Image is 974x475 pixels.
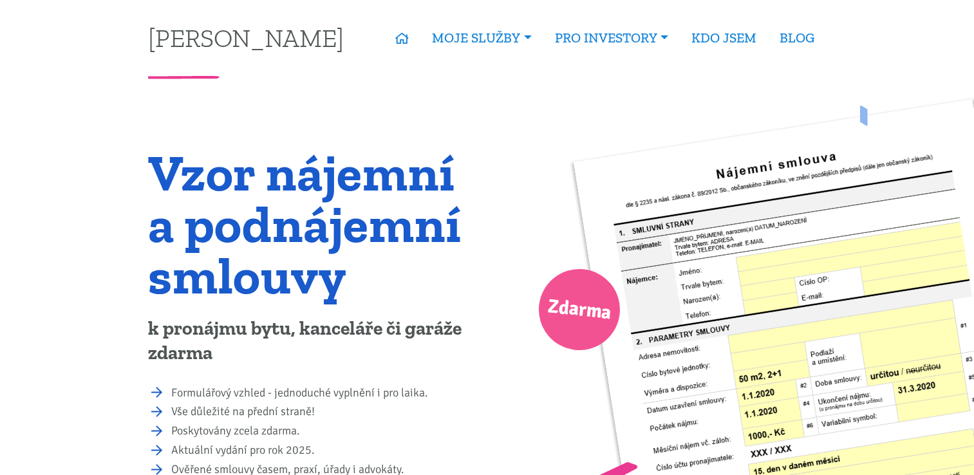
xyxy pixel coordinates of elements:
[680,23,768,53] a: KDO JSEM
[768,23,826,53] a: BLOG
[171,384,478,402] li: Formulářový vzhled - jednoduché vyplnění i pro laika.
[148,25,344,50] a: [PERSON_NAME]
[420,23,543,53] a: MOJE SLUŽBY
[171,403,478,421] li: Vše důležité na přední straně!
[171,442,478,460] li: Aktuální vydání pro rok 2025.
[543,23,680,53] a: PRO INVESTORY
[148,147,478,301] h1: Vzor nájemní a podnájemní smlouvy
[546,290,613,330] span: Zdarma
[171,422,478,440] li: Poskytovány zcela zdarma.
[148,317,478,366] p: k pronájmu bytu, kanceláře či garáže zdarma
